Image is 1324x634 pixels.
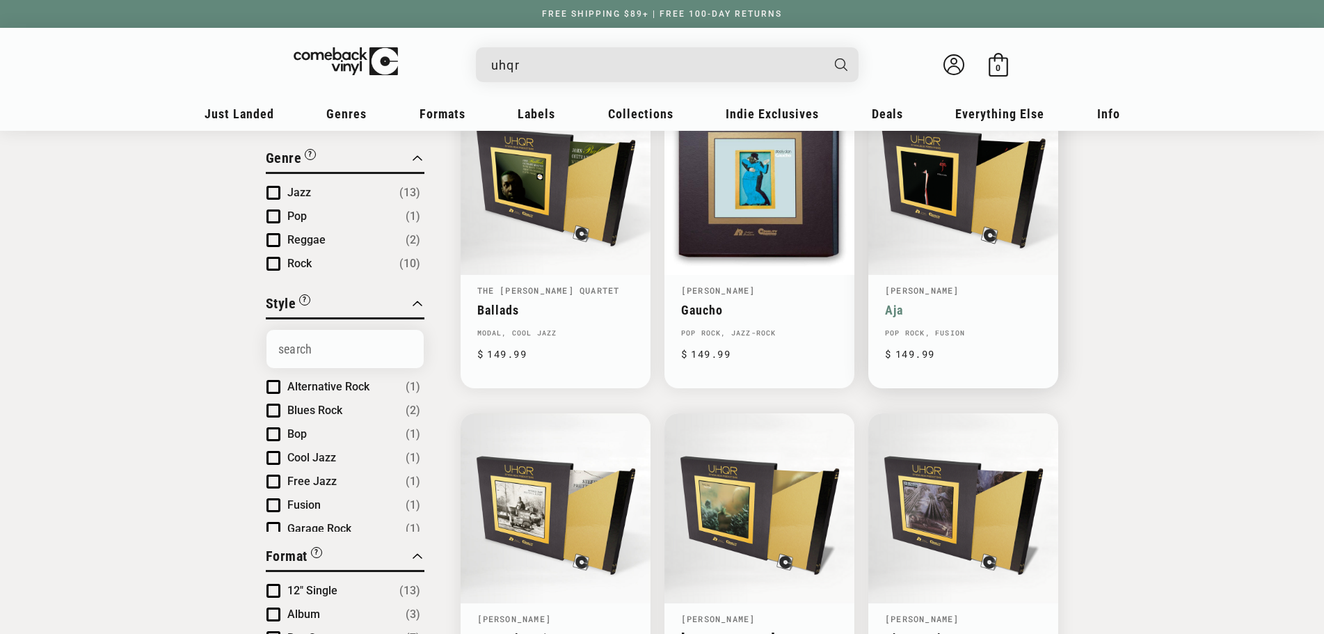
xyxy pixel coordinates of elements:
span: 12" Single [287,584,337,597]
span: Number of products: (13) [399,583,420,599]
span: Deals [872,106,903,121]
span: Format [266,548,308,564]
input: When autocomplete results are available use up and down arrows to review and enter to select [491,51,821,79]
div: Search [476,47,859,82]
span: Number of products: (1) [406,208,420,225]
span: Number of products: (1) [406,450,420,466]
a: Ballads [477,303,634,317]
span: Bop [287,427,307,441]
span: Jazz [287,186,311,199]
button: Filter by Format [266,546,322,570]
span: Number of products: (1) [406,497,420,514]
input: Search Options [266,330,424,368]
span: Number of products: (2) [406,402,420,419]
span: Pop [287,209,307,223]
span: Number of products: (3) [406,606,420,623]
span: Number of products: (1) [406,379,420,395]
span: Number of products: (2) [406,232,420,248]
a: Aja [885,303,1042,317]
a: [PERSON_NAME] [885,285,959,296]
span: Everything Else [955,106,1044,121]
a: [PERSON_NAME] [681,285,756,296]
span: Garage Rock [287,522,351,535]
a: [PERSON_NAME] [681,613,756,624]
span: Formats [420,106,465,121]
span: Collections [608,106,673,121]
span: Album [287,608,320,621]
span: Just Landed [205,106,274,121]
span: Blues Rock [287,404,342,417]
span: Rock [287,257,312,270]
button: Filter by Style [266,293,311,317]
span: Alternative Rock [287,380,369,393]
span: Reggae [287,233,326,246]
button: Search [822,47,860,82]
span: Genre [266,150,302,166]
a: [PERSON_NAME] [477,613,552,624]
a: Gaucho [681,303,838,317]
span: Number of products: (10) [399,255,420,272]
span: Labels [518,106,555,121]
span: Free Jazz [287,475,337,488]
span: Cool Jazz [287,451,336,464]
span: Indie Exclusives [726,106,819,121]
span: Fusion [287,498,321,512]
span: Number of products: (1) [406,426,420,443]
a: FREE SHIPPING $89+ | FREE 100-DAY RETURNS [528,9,796,19]
a: [PERSON_NAME] [885,613,959,624]
span: Number of products: (13) [399,184,420,201]
span: Number of products: (1) [406,473,420,490]
span: Style [266,295,296,312]
span: Genres [326,106,367,121]
span: 0 [996,63,1000,73]
span: Number of products: (1) [406,521,420,537]
a: The [PERSON_NAME] Quartet [477,285,620,296]
span: Info [1097,106,1120,121]
button: Filter by Genre [266,148,317,172]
